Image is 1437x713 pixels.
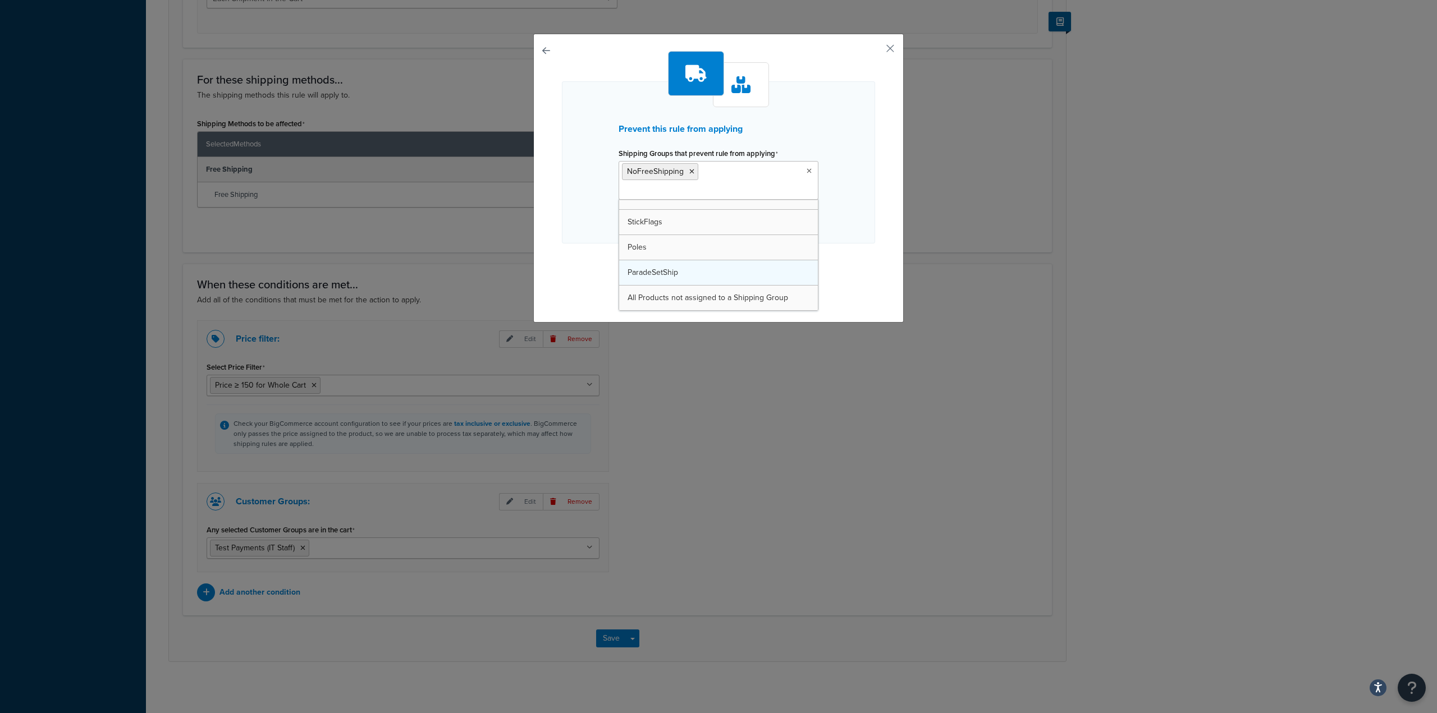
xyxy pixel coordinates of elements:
[619,124,818,134] h3: Prevent this rule from applying
[628,191,664,203] span: Z15460177
[619,260,818,285] a: ParadeSetShip
[627,165,684,177] span: NoFreeShipping
[562,284,875,300] p: Condition 1 of 1
[628,292,788,303] span: All Products not assigned to a Shipping Group
[619,149,778,158] label: Shipping Groups that prevent rule from applying
[628,266,678,278] span: ParadeSetShip
[628,216,662,228] span: StickFlags
[619,286,818,310] a: All Products not assigned to a Shipping Group
[628,241,647,253] span: Poles
[619,210,818,234] a: StickFlags
[619,235,818,260] a: Poles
